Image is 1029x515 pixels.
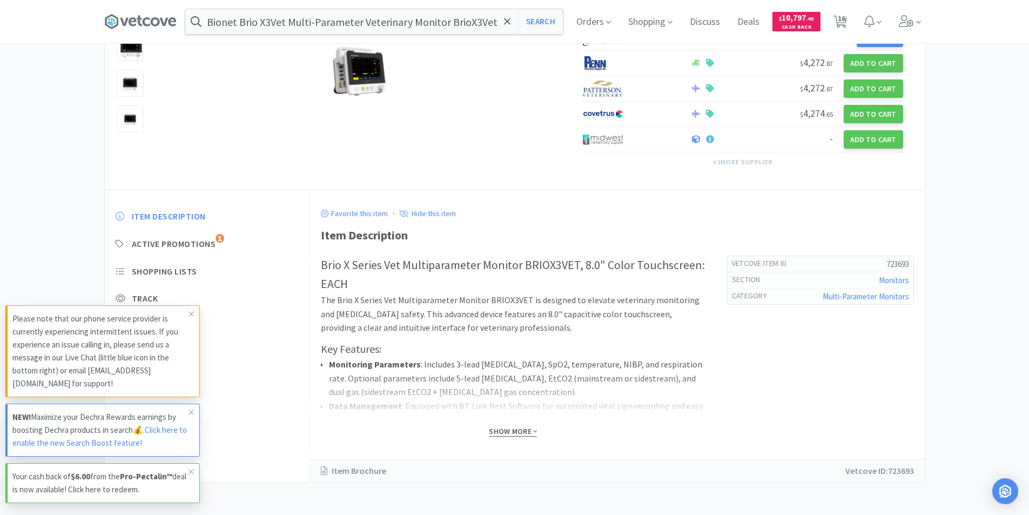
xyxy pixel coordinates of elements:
span: 1 [216,234,224,243]
input: Search by item, sku, manufacturer, ingredient, size... [185,9,563,34]
span: $ [800,110,803,118]
button: Add to Cart [844,54,903,72]
span: $ [800,59,803,68]
strong: Monitoring Parameters [329,359,421,370]
h6: Category [732,291,776,302]
strong: $6.00 [71,471,90,481]
a: Monitors [879,275,909,285]
span: 4,272 [800,56,833,69]
p: Favorite this item [328,209,388,218]
h2: Brio X Series Vet Multiparameter Monitor BRIOX3VET, 8.0" Color Touchscreen: EACH [321,256,705,293]
span: 4,274 [800,107,833,119]
strong: NEW! [12,412,31,422]
p: Your cash back of from the deal is now available! Click here to redeem. [12,470,189,496]
span: $ [779,15,782,22]
span: 10,797 [779,12,814,23]
span: 4,272 [800,82,833,94]
span: . 45 [806,15,814,22]
h5: 723693 [795,258,909,270]
span: $ [800,85,803,93]
img: 77fca1acd8b6420a9015268ca798ef17_1.png [583,106,623,122]
a: Item Brochure [321,464,397,478]
button: Add to Cart [844,105,903,123]
span: . 87 [825,59,833,68]
a: $10,797.45Cash Back [772,7,820,36]
span: - [830,132,833,145]
img: 4dd14cff54a648ac9e977f0c5da9bc2e_5.png [583,131,623,148]
strong: Pro-Pectalin™ [120,471,172,481]
span: Cash Back [779,24,814,31]
div: · [393,206,394,220]
button: Search [518,9,563,34]
button: +1more supplier [708,155,778,170]
a: 16 [829,18,851,28]
h6: Section [732,275,769,285]
li: : Includes 3-lead [MEDICAL_DATA], SpO2, temperature, NIBP, and respiration rate. Optional paramet... [329,358,705,399]
span: Active Promotions [132,238,216,250]
span: Item Description [132,211,206,222]
span: . 87 [825,85,833,93]
a: Multi-Parameter Monitors [823,291,909,302]
span: . 65 [825,110,833,118]
a: Discuss [685,17,724,27]
button: Add to Cart [844,130,903,149]
h6: Vetcove Item Id [732,258,796,269]
span: Track [132,293,158,304]
span: Shopping Lists [132,266,197,277]
p: The Brio X Series Vet Multiparameter Monitor BRIOX3VET is designed to elevate veterinary monitori... [321,293,705,335]
div: Open Intercom Messenger [992,478,1018,504]
img: e1133ece90fa4a959c5ae41b0808c578_9.png [583,55,623,71]
p: Hide this item [409,209,456,218]
span: Show More [489,426,537,437]
div: Item Description [321,226,914,245]
button: Add to Cart [844,79,903,98]
img: 22b12e79f8da4c5fb7ae83f662a993c2_483691.png [333,46,387,96]
p: Maximize your Dechra Rewards earnings by boosting Dechra products in search💰. [12,411,189,450]
p: Vetcove ID: 723693 [845,464,914,478]
h3: Key Features: [321,340,705,358]
img: f5e969b455434c6296c6d81ef179fa71_3.png [583,81,623,97]
p: Please note that our phone service provider is currently experiencing intermittent issues. If you... [12,312,189,390]
a: Deals [733,17,764,27]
